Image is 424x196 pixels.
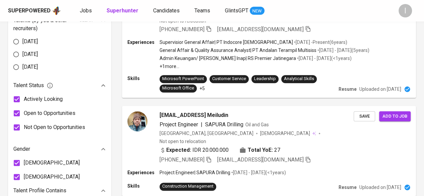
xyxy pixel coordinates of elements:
[160,138,206,145] p: Not open to relocation
[260,130,311,137] span: [DEMOGRAPHIC_DATA]
[13,187,66,195] p: Talent Profile Contains
[357,113,372,120] span: Save
[107,7,140,15] a: Superhunter
[166,146,191,154] b: Expected:
[24,95,63,103] span: Actively Looking
[399,4,412,17] div: I
[339,86,357,92] p: Resume
[24,109,75,117] span: Open to Opportunities
[359,86,401,92] p: Uploaded on [DATE]
[248,146,273,154] b: Total YoE:
[24,123,85,131] span: Not Open to Opportunities
[339,184,357,191] p: Resume
[24,159,80,167] span: [DEMOGRAPHIC_DATA]
[160,47,316,54] p: General Affair & Quality Assurance Analyst | PT Andalan Terampil Multisiss
[127,183,160,189] p: Skills
[160,111,228,119] span: [EMAIL_ADDRESS] Meiludin
[80,7,92,14] span: Jobs
[250,8,264,14] span: NEW
[194,7,211,15] a: Teams
[8,6,61,16] a: Superpoweredapp logo
[160,39,293,46] p: Supervisior General Affair | PT Indocore [DEMOGRAPHIC_DATA]
[205,121,243,128] span: SAPURA Drilling
[199,85,205,92] p: +5
[160,130,253,137] div: [GEOGRAPHIC_DATA], [GEOGRAPHIC_DATA]
[293,39,347,46] p: • [DATE] - Present ( 6 years )
[13,142,106,156] div: Gender
[212,76,246,82] div: Customer Service
[296,55,352,62] p: • [DATE] - [DATE] ( <1 years )
[194,7,210,14] span: Teams
[382,113,407,120] span: Add to job
[162,85,194,91] div: Microsoft Office
[160,146,229,154] div: IDR 20.000.000
[52,6,61,16] img: app logo
[127,111,147,131] img: 7090ab21fddc2d24f0b5fb48d53590fc.jpg
[153,7,180,14] span: Candidates
[160,63,369,70] p: +1 more ...
[162,183,214,190] div: Construction Management
[13,81,53,89] span: Talent Status
[160,26,204,32] span: [PHONE_NUMBER]
[274,146,280,154] span: 27
[8,7,51,15] div: Superpowered
[359,184,401,191] p: Uploaded on [DATE]
[217,26,304,32] span: [EMAIL_ADDRESS][DOMAIN_NAME]
[122,106,416,196] a: [EMAIL_ADDRESS] MeiludinProject Engineer|SAPURA DrillingOil and Gas[GEOGRAPHIC_DATA], [GEOGRAPHIC...
[160,169,230,176] p: Project Engineer | SAPURA Drilling
[13,145,30,153] p: Gender
[379,111,411,122] button: Add to job
[217,156,304,163] span: [EMAIL_ADDRESS][DOMAIN_NAME]
[160,121,198,128] span: Project Engineer
[22,38,38,46] span: [DATE]
[22,63,38,71] span: [DATE]
[127,75,160,82] p: Skills
[22,50,38,58] span: [DATE]
[127,169,160,176] p: Experiences
[162,76,204,82] div: Microsoft PowerPoint
[225,7,248,14] span: GlintsGPT
[245,122,269,127] span: Oil and Gas
[160,55,296,62] p: Admin Keuangan/ [PERSON_NAME] Inap | RS Premier Jatinegara
[316,47,369,54] p: • [DATE] - [DATE] ( 5 years )
[284,76,314,82] div: Analytical Skills
[160,156,204,163] span: [PHONE_NUMBER]
[153,7,181,15] a: Candidates
[230,169,286,176] p: • [DATE] - [DATE] ( <1 years )
[107,7,138,14] b: Superhunter
[225,7,264,15] a: GlintsGPT NEW
[80,7,93,15] a: Jobs
[13,79,106,92] div: Talent Status
[127,39,160,46] p: Experiences
[354,111,375,122] button: Save
[201,121,202,129] span: |
[254,76,276,82] div: Leadership
[24,173,80,181] span: [DEMOGRAPHIC_DATA]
